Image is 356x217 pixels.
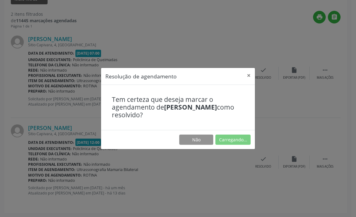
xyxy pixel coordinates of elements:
button: Close [243,68,255,83]
h5: Resolução de agendamento [105,72,177,80]
h4: Tem certeza que deseja marcar o agendamento de como resolvido? [112,96,244,119]
button: Carregando... [215,135,251,145]
b: [PERSON_NAME] [164,103,217,111]
button: Não [179,135,213,145]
